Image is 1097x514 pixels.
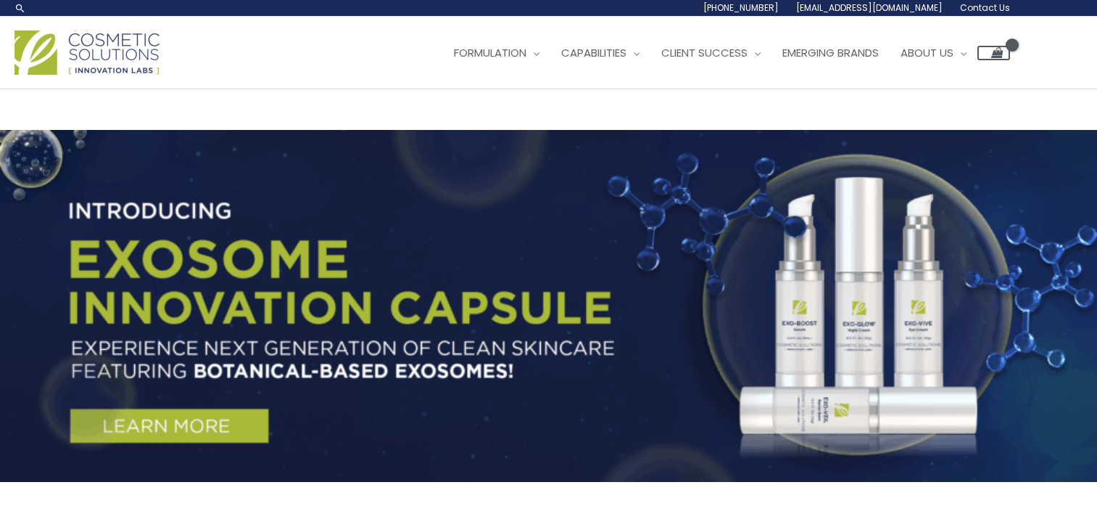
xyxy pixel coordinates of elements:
[977,46,1010,60] a: View Shopping Cart, empty
[890,31,977,75] a: About Us
[960,1,1010,14] span: Contact Us
[650,31,771,75] a: Client Success
[550,31,650,75] a: Capabilities
[901,45,953,60] span: About Us
[796,1,943,14] span: [EMAIL_ADDRESS][DOMAIN_NAME]
[782,45,879,60] span: Emerging Brands
[561,45,626,60] span: Capabilities
[661,45,748,60] span: Client Success
[443,31,550,75] a: Formulation
[703,1,779,14] span: [PHONE_NUMBER]
[15,2,26,14] a: Search icon link
[432,31,1010,75] nav: Site Navigation
[771,31,890,75] a: Emerging Brands
[15,30,160,75] img: Cosmetic Solutions Logo
[454,45,526,60] span: Formulation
